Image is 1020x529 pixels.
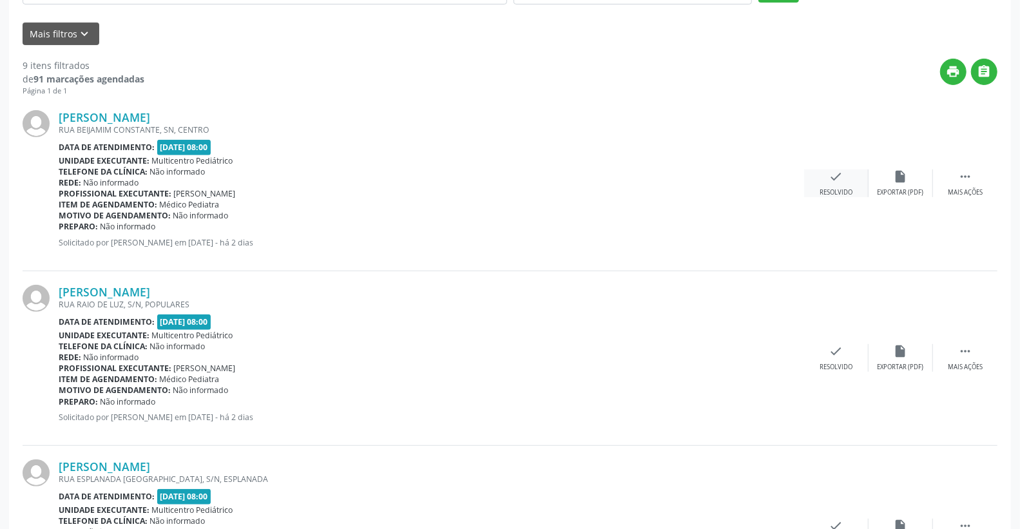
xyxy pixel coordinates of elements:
[152,330,233,341] span: Multicentro Pediátrico
[23,59,144,72] div: 9 itens filtrados
[174,188,236,199] span: [PERSON_NAME]
[84,352,139,363] span: Não informado
[958,169,972,184] i: 
[101,396,156,407] span: Não informado
[59,199,157,210] b: Item de agendamento:
[59,330,149,341] b: Unidade executante:
[59,110,150,124] a: [PERSON_NAME]
[948,363,983,372] div: Mais ações
[59,341,148,352] b: Telefone da clínica:
[958,344,972,358] i: 
[157,489,211,504] span: [DATE] 08:00
[59,177,81,188] b: Rede:
[59,474,804,485] div: RUA ESPLANADA [GEOGRAPHIC_DATA], S/N, ESPLANADA
[78,27,92,41] i: keyboard_arrow_down
[173,385,229,396] span: Não informado
[157,314,211,329] span: [DATE] 08:00
[59,363,171,374] b: Profissional executante:
[23,459,50,486] img: img
[23,86,144,97] div: Página 1 de 1
[23,72,144,86] div: de
[878,363,924,372] div: Exportar (PDF)
[59,210,171,221] b: Motivo de agendamento:
[59,385,171,396] b: Motivo de agendamento:
[174,363,236,374] span: [PERSON_NAME]
[59,188,171,199] b: Profissional executante:
[940,59,967,85] button: print
[59,166,148,177] b: Telefone da clínica:
[59,396,98,407] b: Preparo:
[820,188,852,197] div: Resolvido
[23,285,50,312] img: img
[150,166,206,177] span: Não informado
[947,64,961,79] i: print
[59,124,804,135] div: RUA BEIJAMIM CONSTANTE, SN, CENTRO
[894,169,908,184] i: insert_drive_file
[160,199,220,210] span: Médico Pediatra
[59,142,155,153] b: Data de atendimento:
[157,140,211,155] span: [DATE] 08:00
[150,515,206,526] span: Não informado
[894,344,908,358] i: insert_drive_file
[59,299,804,310] div: RUA RAIO DE LUZ, S/N, POPULARES
[948,188,983,197] div: Mais ações
[152,155,233,166] span: Multicentro Pediátrico
[59,459,150,474] a: [PERSON_NAME]
[977,64,992,79] i: 
[59,412,804,423] p: Solicitado por [PERSON_NAME] em [DATE] - há 2 dias
[59,374,157,385] b: Item de agendamento:
[829,344,843,358] i: check
[101,221,156,232] span: Não informado
[150,341,206,352] span: Não informado
[34,73,144,85] strong: 91 marcações agendadas
[820,363,852,372] div: Resolvido
[59,491,155,502] b: Data de atendimento:
[59,352,81,363] b: Rede:
[829,169,843,184] i: check
[23,23,99,45] button: Mais filtroskeyboard_arrow_down
[59,221,98,232] b: Preparo:
[152,505,233,515] span: Multicentro Pediátrico
[59,285,150,299] a: [PERSON_NAME]
[59,505,149,515] b: Unidade executante:
[173,210,229,221] span: Não informado
[59,316,155,327] b: Data de atendimento:
[59,515,148,526] b: Telefone da clínica:
[23,110,50,137] img: img
[878,188,924,197] div: Exportar (PDF)
[971,59,997,85] button: 
[59,155,149,166] b: Unidade executante:
[59,237,804,248] p: Solicitado por [PERSON_NAME] em [DATE] - há 2 dias
[84,177,139,188] span: Não informado
[160,374,220,385] span: Médico Pediatra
